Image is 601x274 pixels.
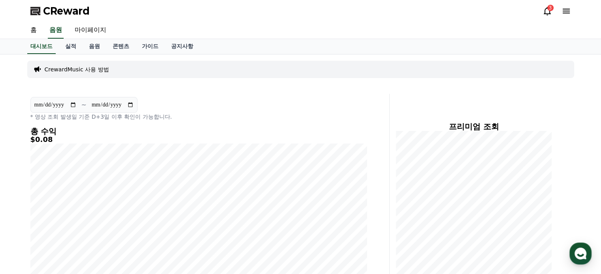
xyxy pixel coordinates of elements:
[2,209,52,228] a: 홈
[30,136,367,144] h5: $0.08
[396,122,552,131] h4: 프리미엄 조회
[30,113,367,121] p: * 영상 조회 발생일 기준 D+3일 이후 확인이 가능합니다.
[72,221,82,227] span: 대화
[43,5,90,17] span: CReward
[165,39,200,54] a: 공지사항
[106,39,136,54] a: 콘텐츠
[45,65,109,73] a: CrewardMusic 사용 방법
[543,6,552,16] a: 3
[83,39,106,54] a: 음원
[81,100,87,110] p: ~
[547,5,554,11] div: 3
[102,209,152,228] a: 설정
[136,39,165,54] a: 가이드
[52,209,102,228] a: 대화
[25,220,30,227] span: 홈
[59,39,83,54] a: 실적
[48,22,64,39] a: 음원
[68,22,113,39] a: 마이페이지
[30,127,367,136] h4: 총 수익
[27,39,56,54] a: 대시보드
[30,5,90,17] a: CReward
[122,220,132,227] span: 설정
[24,22,43,39] a: 홈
